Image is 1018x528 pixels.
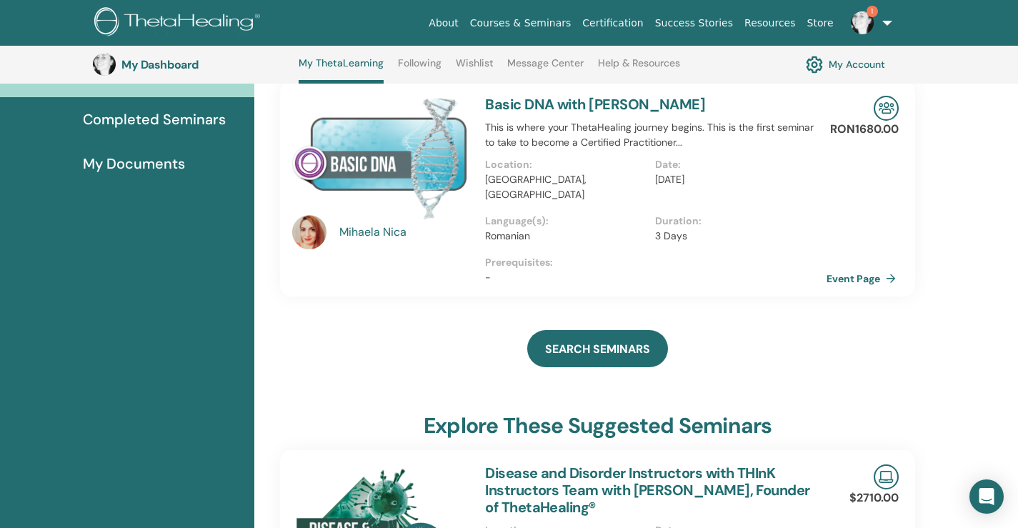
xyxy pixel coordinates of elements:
a: About [423,10,464,36]
a: Certification [577,10,649,36]
a: Wishlist [456,57,494,80]
img: default.jpg [851,11,874,34]
a: Help & Resources [598,57,680,80]
span: SEARCH SEMINARS [545,342,650,357]
h3: My Dashboard [121,58,264,71]
a: Basic DNA with [PERSON_NAME] [485,95,705,114]
a: Store [802,10,839,36]
img: logo.png [94,7,265,39]
p: Location : [485,157,646,172]
a: My Account [806,52,885,76]
a: My ThetaLearning [299,57,384,84]
a: Courses & Seminars [464,10,577,36]
a: Mihaela Nica [339,224,471,241]
span: Completed Seminars [83,109,226,130]
p: [DATE] [655,172,816,187]
img: default.jpg [292,215,326,249]
p: Duration : [655,214,816,229]
p: $2710.00 [849,489,899,507]
p: RON1680.00 [830,121,899,138]
a: Following [398,57,441,80]
a: SEARCH SEMINARS [527,330,668,367]
a: Message Center [507,57,584,80]
p: Date : [655,157,816,172]
p: Prerequisites : [485,255,824,270]
img: default.jpg [93,53,116,76]
img: Basic DNA [292,96,468,219]
h3: explore these suggested seminars [424,413,772,439]
a: Success Stories [649,10,739,36]
a: Event Page [827,268,902,289]
a: Disease and Disorder Instructors with THInK Instructors Team with [PERSON_NAME], Founder of Theta... [485,464,810,517]
p: This is where your ThetaHealing journey begins. This is the first seminar to take to become a Cer... [485,120,824,150]
div: Open Intercom Messenger [969,479,1004,514]
p: Romanian [485,229,646,244]
p: - [485,270,824,285]
span: My Documents [83,153,185,174]
span: 1 [867,6,878,17]
p: 3 Days [655,229,816,244]
img: cog.svg [806,52,823,76]
p: Language(s) : [485,214,646,229]
a: Resources [739,10,802,36]
img: In-Person Seminar [874,96,899,121]
img: Live Online Seminar [874,464,899,489]
p: [GEOGRAPHIC_DATA], [GEOGRAPHIC_DATA] [485,172,646,202]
